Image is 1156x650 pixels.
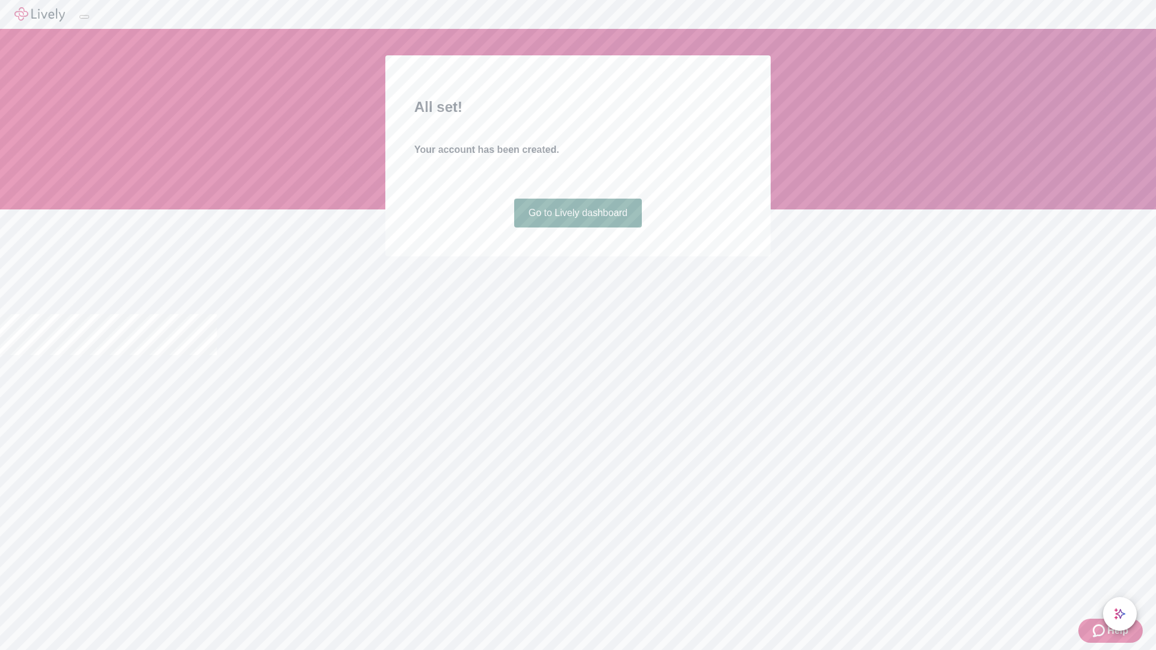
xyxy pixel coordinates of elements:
[414,96,742,118] h2: All set!
[414,143,742,157] h4: Your account has been created.
[1107,624,1128,638] span: Help
[79,15,89,19] button: Log out
[1103,597,1137,631] button: chat
[1114,608,1126,620] svg: Lively AI Assistant
[1078,619,1143,643] button: Zendesk support iconHelp
[1093,624,1107,638] svg: Zendesk support icon
[514,199,642,227] a: Go to Lively dashboard
[14,7,65,22] img: Lively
